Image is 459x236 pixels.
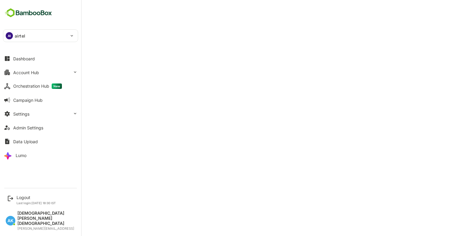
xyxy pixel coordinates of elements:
div: [DEMOGRAPHIC_DATA][PERSON_NAME][DEMOGRAPHIC_DATA] [17,211,75,226]
div: Campaign Hub [13,98,43,103]
button: Campaign Hub [3,94,78,106]
div: Orchestration Hub [13,83,62,89]
button: Admin Settings [3,122,78,134]
div: Admin Settings [13,125,43,130]
div: Dashboard [13,56,35,61]
button: Data Upload [3,135,78,147]
span: New [52,83,62,89]
div: Logout [17,195,56,200]
button: Account Hub [3,66,78,78]
div: AIairtel [3,30,78,42]
div: AI [6,32,13,39]
button: Settings [3,108,78,120]
div: Settings [13,111,29,116]
img: BambooboxFullLogoMark.5f36c76dfaba33ec1ec1367b70bb1252.svg [3,7,54,19]
p: airtel [15,33,25,39]
button: Lumo [3,149,78,161]
p: Last login: [DATE] 18:30 IST [17,201,56,205]
div: Data Upload [13,139,38,144]
button: Dashboard [3,53,78,65]
div: Account Hub [13,70,39,75]
div: [PERSON_NAME][EMAIL_ADDRESS] [17,227,75,231]
div: AK [6,216,15,225]
div: Lumo [16,153,26,158]
button: Orchestration HubNew [3,80,78,92]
